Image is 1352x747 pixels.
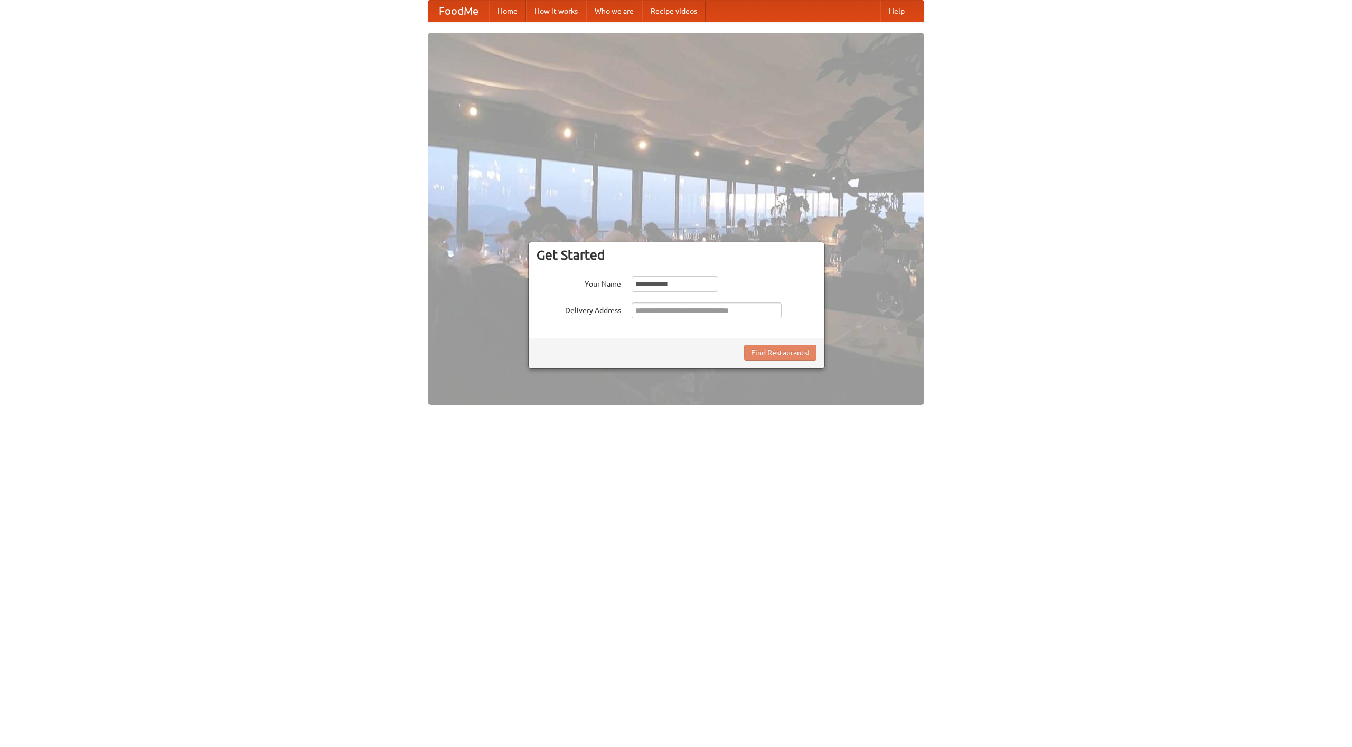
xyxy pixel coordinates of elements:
button: Find Restaurants! [744,345,816,361]
a: Help [880,1,913,22]
a: How it works [526,1,586,22]
a: Recipe videos [642,1,706,22]
a: Home [489,1,526,22]
label: Your Name [537,276,621,289]
h3: Get Started [537,247,816,263]
a: Who we are [586,1,642,22]
label: Delivery Address [537,302,621,316]
a: FoodMe [428,1,489,22]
